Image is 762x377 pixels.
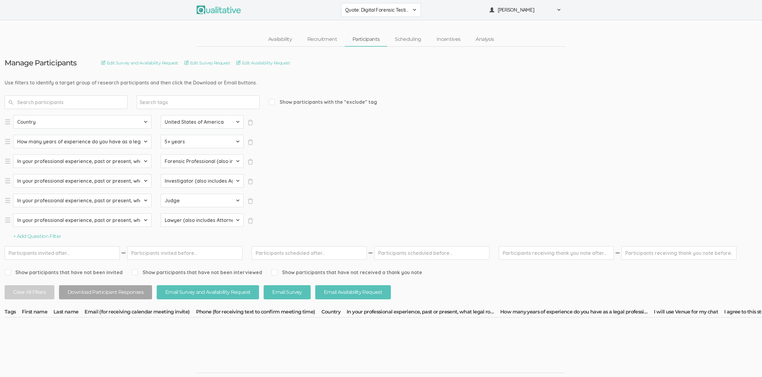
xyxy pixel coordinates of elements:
span: × [247,218,253,224]
th: Tags [5,309,22,317]
th: First name [22,309,53,317]
th: I will use Venue for my chat [654,309,724,317]
img: dash.svg [367,246,374,260]
button: + Add Question Filter [13,233,61,240]
h3: Manage Participants [5,59,77,67]
span: [PERSON_NAME] [498,6,553,14]
img: Qualitative [197,6,241,14]
th: How many years of experience do you have as a legal professional? [500,309,654,317]
a: Edit Availability Request [236,60,290,66]
th: In your professional experience, past or present, what legal role did you primarily hold? [347,309,500,317]
a: Recruitment [300,33,345,46]
a: Edit Survey and Availability Request [101,60,178,66]
a: Incentives [429,33,468,46]
button: Email Survey and Availability Request [157,285,259,300]
input: Participants scheduled after... [252,246,367,260]
input: Search participants [5,95,128,109]
span: Show participants that have not received a thank you note [271,269,422,276]
button: Download Participant Responses [59,285,152,300]
th: Phone (for receiving text to confirm meeting time) [196,309,321,317]
span: Quote: Digital Forensic Testimony [345,6,409,14]
a: Availability [261,33,300,46]
span: Show participants that have not been invited [5,269,123,276]
img: dash.svg [615,246,621,260]
span: × [247,198,253,204]
th: Country [321,309,347,317]
a: Edit Survey Request [184,60,230,66]
span: × [247,139,253,145]
input: Participants scheduled before... [374,246,489,260]
button: Email Survey [264,285,310,300]
button: Quote: Digital Forensic Testimony [341,3,421,17]
span: Show participants with the "exclude" tag [269,99,377,106]
img: dash.svg [120,246,127,260]
span: × [247,159,253,165]
input: Participants receiving thank you note before... [621,246,736,260]
input: Search tags [139,98,178,106]
button: Clear All Filters [5,285,54,300]
a: Analysis [468,33,501,46]
input: Participants receiving thank you note after... [499,246,614,260]
iframe: Chat Widget [731,348,762,377]
th: Last name [53,309,84,317]
th: Email (for receiving calendar meeting invite) [84,309,196,317]
span: Show participants that have not been interviewed [132,269,262,276]
a: Participants [345,33,387,46]
input: Participants invited after... [5,246,120,260]
button: [PERSON_NAME] [485,3,565,17]
button: Email Availability Request [315,285,391,300]
input: Participants invited before... [127,246,242,260]
a: Scheduling [387,33,429,46]
span: × [247,178,253,185]
span: × [247,119,253,126]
